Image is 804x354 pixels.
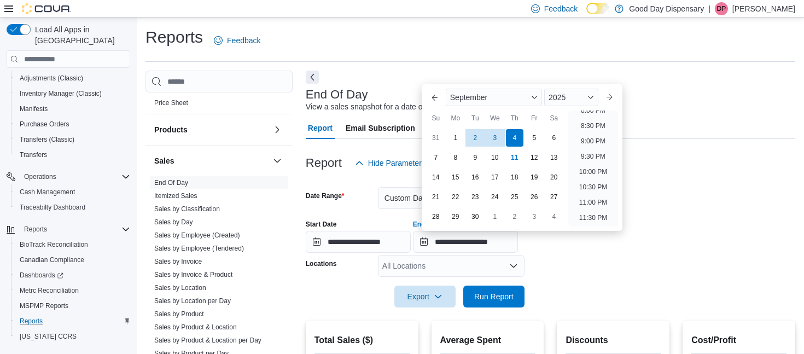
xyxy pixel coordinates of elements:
[306,231,411,253] input: Press the down key to open a popover containing a calendar.
[20,89,102,98] span: Inventory Manager (Classic)
[145,26,203,48] h1: Reports
[576,135,610,148] li: 9:00 PM
[467,129,484,147] div: day-2
[154,336,261,345] span: Sales by Product & Location per Day
[11,283,135,298] button: Metrc Reconciliation
[15,284,130,297] span: Metrc Reconciliation
[467,149,484,166] div: day-9
[351,152,430,174] button: Hide Parameters
[11,86,135,101] button: Inventory Manager (Classic)
[544,89,598,106] div: Button. Open the year selector. 2025 is currently selected.
[154,231,240,239] a: Sales by Employee (Created)
[506,208,523,225] div: day-2
[717,2,726,15] span: DP
[154,245,244,252] a: Sales by Employee (Tendered)
[467,188,484,206] div: day-23
[15,253,130,266] span: Canadian Compliance
[394,286,456,307] button: Export
[154,124,269,135] button: Products
[467,109,484,127] div: Tu
[154,231,240,240] span: Sales by Employee (Created)
[15,269,130,282] span: Dashboards
[154,124,188,135] h3: Products
[154,336,261,344] a: Sales by Product & Location per Day
[11,101,135,117] button: Manifests
[486,208,504,225] div: day-1
[20,317,43,326] span: Reports
[154,284,206,292] a: Sales by Location
[576,104,610,117] li: 8:00 PM
[20,170,61,183] button: Operations
[24,172,56,181] span: Operations
[427,129,445,147] div: day-31
[506,188,523,206] div: day-25
[447,149,464,166] div: day-8
[545,169,563,186] div: day-20
[467,208,484,225] div: day-30
[11,314,135,329] button: Reports
[154,257,202,266] span: Sales by Invoice
[306,156,342,170] h3: Report
[20,150,47,159] span: Transfers
[22,3,71,14] img: Cova
[20,256,84,264] span: Canadian Compliance
[20,240,88,249] span: BioTrack Reconciliation
[506,129,523,147] div: day-4
[732,2,795,15] p: [PERSON_NAME]
[601,89,618,106] button: Next month
[586,3,609,14] input: Dark Mode
[15,185,130,199] span: Cash Management
[20,105,48,113] span: Manifests
[576,150,610,163] li: 9:30 PM
[15,269,68,282] a: Dashboards
[154,218,193,227] span: Sales by Day
[549,93,566,102] span: 2025
[15,238,92,251] a: BioTrack Reconciliation
[15,72,130,85] span: Adjustments (Classic)
[691,334,786,347] h2: Cost/Profit
[20,170,130,183] span: Operations
[426,89,444,106] button: Previous Month
[154,283,206,292] span: Sales by Location
[526,208,543,225] div: day-3
[467,169,484,186] div: day-16
[15,299,73,312] a: MSPMP Reports
[20,120,69,129] span: Purchase Orders
[575,165,611,178] li: 10:00 PM
[11,184,135,200] button: Cash Management
[15,253,89,266] a: Canadian Compliance
[209,30,265,51] a: Feedback
[154,192,197,200] a: Itemized Sales
[474,291,514,302] span: Run Report
[2,222,135,237] button: Reports
[566,334,661,347] h2: Discounts
[11,71,135,86] button: Adjustments (Classic)
[154,310,204,318] a: Sales by Product
[447,208,464,225] div: day-29
[20,74,83,83] span: Adjustments (Classic)
[15,201,90,214] a: Traceabilty Dashboard
[154,205,220,213] a: Sales by Classification
[446,89,542,106] div: Button. Open the month selector. September is currently selected.
[447,129,464,147] div: day-1
[427,149,445,166] div: day-7
[15,315,130,328] span: Reports
[227,35,260,46] span: Feedback
[11,268,135,283] a: Dashboards
[708,2,710,15] p: |
[306,71,319,84] button: Next
[154,323,237,331] a: Sales by Product & Location
[11,237,135,252] button: BioTrack Reconciliation
[154,271,232,278] a: Sales by Invoice & Product
[545,188,563,206] div: day-27
[346,117,415,139] span: Email Subscription
[314,334,410,347] h2: Total Sales ($)
[545,149,563,166] div: day-13
[154,155,269,166] button: Sales
[526,169,543,186] div: day-19
[506,169,523,186] div: day-18
[526,109,543,127] div: Fr
[271,154,284,167] button: Sales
